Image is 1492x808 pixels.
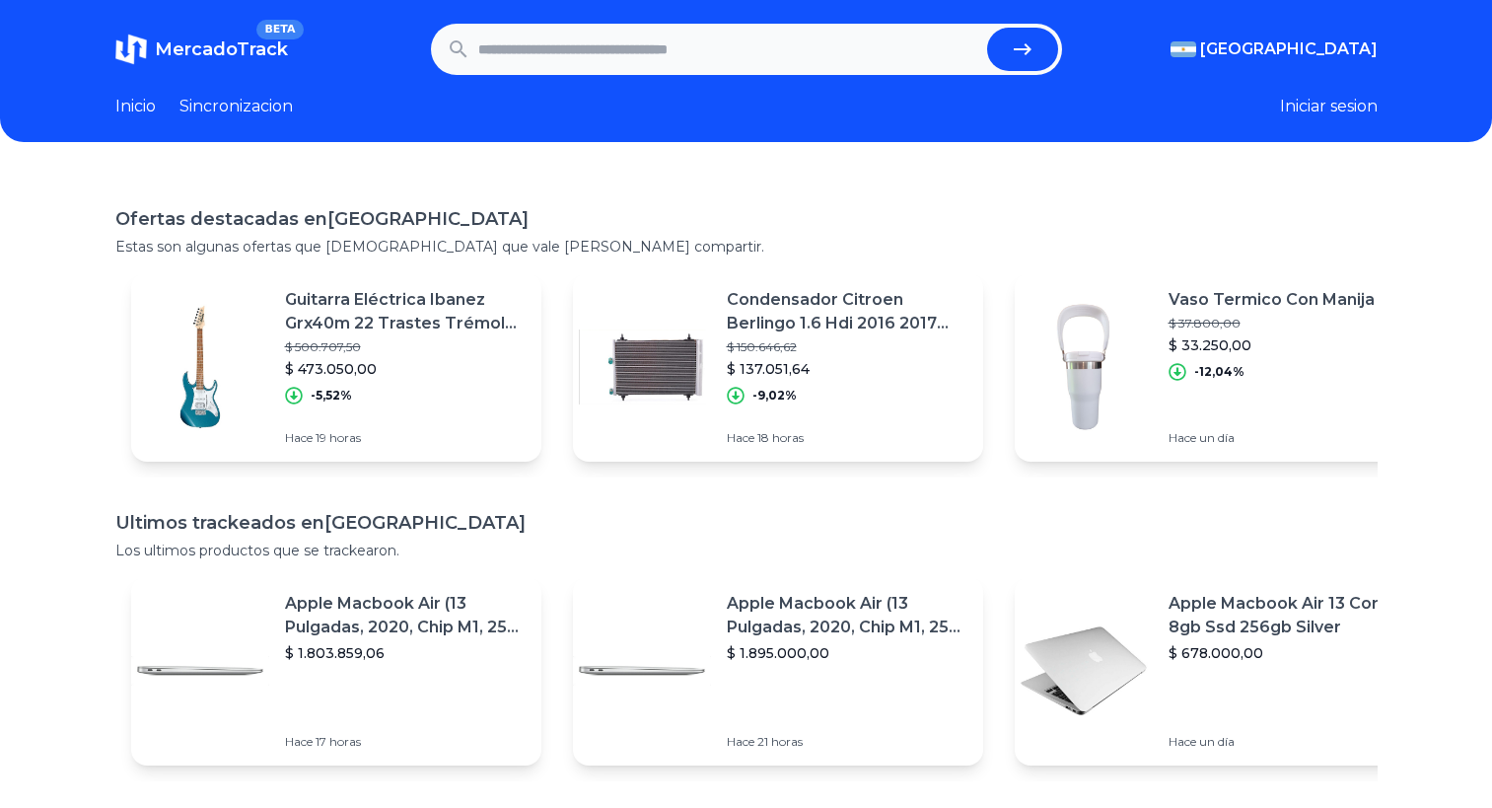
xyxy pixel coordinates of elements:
img: Featured image [573,298,711,436]
p: -12,04% [1194,364,1244,380]
p: Guitarra Eléctrica Ibanez Grx40m 22 Trastes Trémolo Cuo [285,288,526,335]
p: $ 137.051,64 [727,359,967,379]
p: Apple Macbook Air (13 Pulgadas, 2020, Chip M1, 256 Gb De Ssd, 8 Gb De Ram) - Plata [285,592,526,639]
span: BETA [256,20,303,39]
p: Apple Macbook Air 13 Core I5 8gb Ssd 256gb Silver [1169,592,1409,639]
p: Hace 19 horas [285,430,526,446]
p: Condensador Citroen Berlingo 1.6 Hdi 2016 2017 2018 2019 [727,288,967,335]
a: MercadoTrackBETA [115,34,288,65]
p: -5,52% [311,388,352,404]
p: $ 150.646,62 [727,339,967,355]
p: $ 1.895.000,00 [727,643,967,663]
p: Los ultimos productos que se trackearon. [115,541,1378,560]
p: $ 33.250,00 [1169,335,1375,355]
a: Featured imageApple Macbook Air (13 Pulgadas, 2020, Chip M1, 256 Gb De Ssd, 8 Gb De Ram) - Plata$... [131,576,541,766]
p: Hace un día [1169,734,1409,750]
p: Apple Macbook Air (13 Pulgadas, 2020, Chip M1, 256 Gb De Ssd, 8 Gb De Ram) - Plata [727,592,967,639]
p: Hace 17 horas [285,734,526,750]
span: MercadoTrack [155,38,288,60]
h1: Ultimos trackeados en [GEOGRAPHIC_DATA] [115,509,1378,537]
a: Featured imageCondensador Citroen Berlingo 1.6 Hdi 2016 2017 2018 2019$ 150.646,62$ 137.051,64-9,... [573,272,983,462]
span: [GEOGRAPHIC_DATA] [1200,37,1378,61]
p: $ 678.000,00 [1169,643,1409,663]
a: Featured imageApple Macbook Air (13 Pulgadas, 2020, Chip M1, 256 Gb De Ssd, 8 Gb De Ram) - Plata$... [573,576,983,766]
p: $ 37.800,00 [1169,316,1375,331]
p: Hace un día [1169,430,1375,446]
img: Featured image [131,298,269,436]
p: Hace 21 horas [727,734,967,750]
p: $ 1.803.859,06 [285,643,526,663]
p: -9,02% [752,388,797,404]
a: Featured imageApple Macbook Air 13 Core I5 8gb Ssd 256gb Silver$ 678.000,00Hace un día [1015,576,1425,766]
a: Inicio [115,95,156,118]
a: Featured imageVaso Termico Con Manija$ 37.800,00$ 33.250,00-12,04%Hace un día [1015,272,1425,462]
p: Hace 18 horas [727,430,967,446]
img: MercadoTrack [115,34,147,65]
h1: Ofertas destacadas en [GEOGRAPHIC_DATA] [115,205,1378,233]
img: Featured image [1015,602,1153,740]
img: Featured image [573,602,711,740]
img: Argentina [1171,41,1196,57]
p: Vaso Termico Con Manija [1169,288,1375,312]
p: Estas son algunas ofertas que [DEMOGRAPHIC_DATA] que vale [PERSON_NAME] compartir. [115,237,1378,257]
img: Featured image [131,602,269,740]
button: Iniciar sesion [1280,95,1378,118]
a: Sincronizacion [179,95,293,118]
p: $ 500.707,50 [285,339,526,355]
p: $ 473.050,00 [285,359,526,379]
img: Featured image [1015,298,1153,436]
button: [GEOGRAPHIC_DATA] [1171,37,1378,61]
a: Featured imageGuitarra Eléctrica Ibanez Grx40m 22 Trastes Trémolo Cuo$ 500.707,50$ 473.050,00-5,5... [131,272,541,462]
